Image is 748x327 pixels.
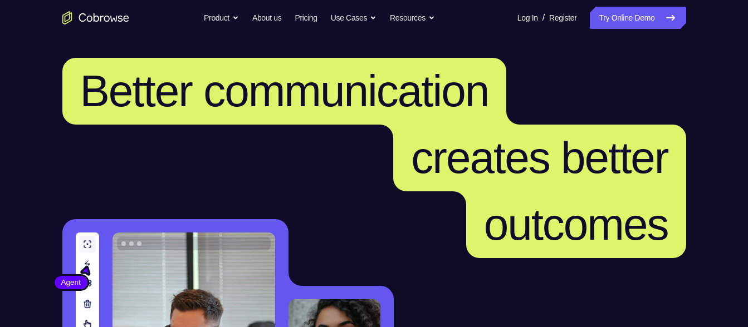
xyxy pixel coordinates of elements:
[542,11,545,24] span: /
[484,200,668,249] span: outcomes
[517,7,538,29] a: Log In
[331,7,377,29] button: Use Cases
[590,7,686,29] a: Try Online Demo
[80,66,489,116] span: Better communication
[411,133,668,182] span: creates better
[55,277,87,288] span: Agent
[549,7,576,29] a: Register
[204,7,239,29] button: Product
[62,11,129,24] a: Go to the home page
[252,7,281,29] a: About us
[295,7,317,29] a: Pricing
[390,7,435,29] button: Resources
